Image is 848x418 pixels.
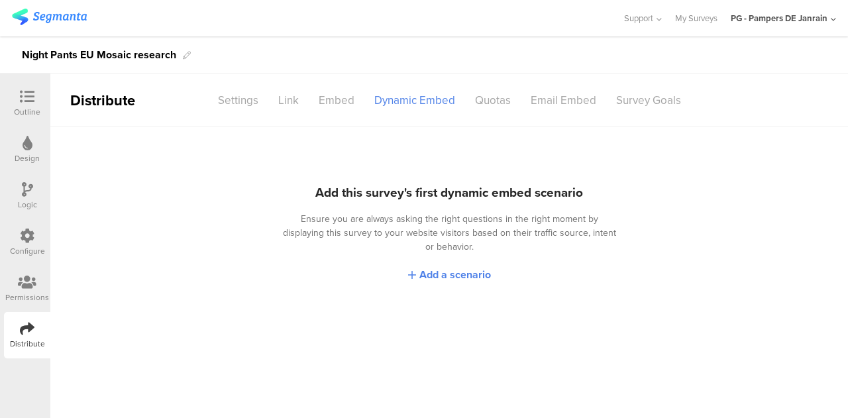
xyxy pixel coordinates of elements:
[364,89,465,112] div: Dynamic Embed
[10,245,45,257] div: Configure
[208,89,268,112] div: Settings
[465,89,521,112] div: Quotas
[5,291,49,303] div: Permissions
[10,338,45,350] div: Distribute
[606,89,691,112] div: Survey Goals
[14,106,40,118] div: Outline
[18,199,37,211] div: Logic
[309,89,364,112] div: Embed
[731,12,827,25] div: PG - Pampers DE Janrain
[22,44,176,66] div: Night Pants EU Mosaic research
[624,12,653,25] span: Support
[419,267,491,282] span: Add a scenario
[15,152,40,164] div: Design
[315,183,583,202] div: Add this survey's first dynamic embed scenario
[521,89,606,112] div: Email Embed
[12,9,87,25] img: segmanta logo
[279,212,619,254] div: Ensure you are always asking the right questions in the right moment by displaying this survey to...
[268,89,309,112] div: Link
[50,89,203,111] div: Distribute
